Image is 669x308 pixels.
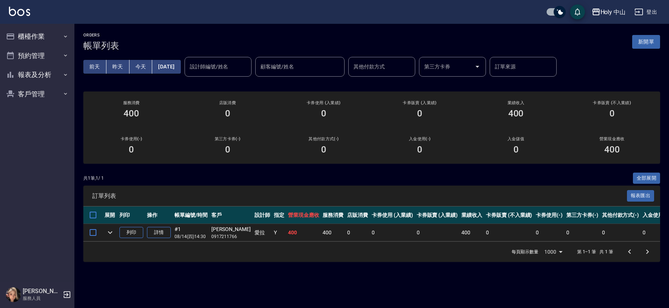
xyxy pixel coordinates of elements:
h2: 入金儲值 [477,137,555,141]
td: 0 [534,224,564,241]
button: 全部展開 [633,173,660,184]
th: 指定 [272,206,286,224]
th: 業績收入 [460,206,484,224]
th: 列印 [118,206,145,224]
h2: 其他付款方式(-) [285,137,363,141]
p: 共 1 筆, 1 / 1 [83,175,104,182]
h3: 0 [417,144,422,155]
button: 前天 [83,60,106,74]
td: 0 [600,224,641,241]
button: 登出 [631,5,660,19]
h3: 0 [417,108,422,119]
button: Holy 中山 [589,4,629,20]
td: 0 [345,224,370,241]
th: 卡券使用 (入業績) [370,206,415,224]
button: expand row [105,227,116,238]
p: 服務人員 [23,295,61,302]
button: 今天 [129,60,153,74]
td: 400 [286,224,321,241]
h3: 帳單列表 [83,41,119,51]
td: 0 [564,224,600,241]
td: 愛拉 [253,224,272,241]
a: 詳情 [147,227,171,238]
h2: 卡券販賣 (不入業績) [573,100,651,105]
button: 報表及分析 [3,65,71,84]
div: [PERSON_NAME] [211,225,251,233]
td: Y [272,224,286,241]
button: save [570,4,585,19]
p: 0917211766 [211,233,251,240]
th: 客戶 [209,206,253,224]
button: Open [471,61,483,73]
h3: 400 [604,144,620,155]
div: Holy 中山 [601,7,626,17]
button: 列印 [119,227,143,238]
th: 帳單編號/時間 [173,206,209,224]
h2: 入金使用(-) [381,137,459,141]
h2: ORDERS [83,33,119,38]
h3: 0 [321,144,326,155]
th: 展開 [103,206,118,224]
p: 每頁顯示數量 [512,248,538,255]
th: 卡券販賣 (不入業績) [484,206,534,224]
td: 400 [460,224,484,241]
h2: 卡券使用 (入業績) [285,100,363,105]
a: 新開單 [632,38,660,45]
button: 報表匯出 [627,190,654,202]
td: 0 [484,224,534,241]
th: 服務消費 [321,206,345,224]
button: 預約管理 [3,46,71,65]
h3: 服務消費 [92,100,170,105]
h3: 0 [129,144,134,155]
th: 其他付款方式(-) [600,206,641,224]
th: 店販消費 [345,206,370,224]
h2: 第三方卡券(-) [188,137,266,141]
td: 0 [370,224,415,241]
th: 操作 [145,206,173,224]
td: 0 [415,224,460,241]
button: 客戶管理 [3,84,71,104]
h3: 400 [508,108,524,119]
p: 08/14 (四) 14:30 [175,233,208,240]
h3: 0 [513,144,519,155]
h3: 0 [225,108,230,119]
th: 第三方卡券(-) [564,206,600,224]
h3: 0 [321,108,326,119]
th: 營業現金應收 [286,206,321,224]
img: Logo [9,7,30,16]
button: [DATE] [152,60,180,74]
h3: 400 [124,108,139,119]
td: 400 [321,224,345,241]
h5: [PERSON_NAME] [23,288,61,295]
span: 訂單列表 [92,192,627,200]
h3: 0 [609,108,615,119]
a: 報表匯出 [627,192,654,199]
button: 櫃檯作業 [3,27,71,46]
th: 卡券使用(-) [534,206,564,224]
div: 1000 [541,242,565,262]
h2: 業績收入 [477,100,555,105]
img: Person [6,287,21,302]
th: 設計師 [253,206,272,224]
button: 新開單 [632,35,660,49]
td: #1 [173,224,209,241]
h2: 卡券販賣 (入業績) [381,100,459,105]
h2: 營業現金應收 [573,137,651,141]
h2: 店販消費 [188,100,266,105]
h2: 卡券使用(-) [92,137,170,141]
button: 昨天 [106,60,129,74]
h3: 0 [225,144,230,155]
p: 第 1–1 筆 共 1 筆 [577,248,613,255]
th: 卡券販賣 (入業績) [415,206,460,224]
